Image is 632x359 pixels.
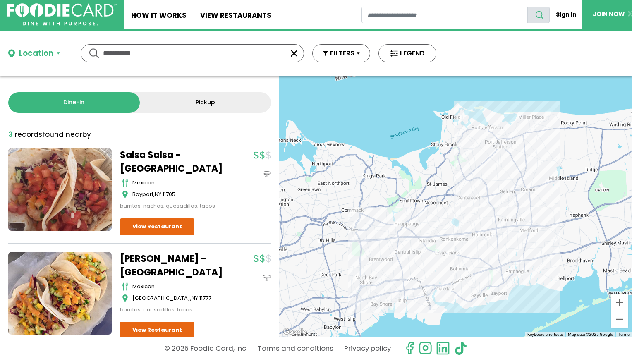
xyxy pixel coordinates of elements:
span: NY [155,190,161,198]
span: records [15,129,42,139]
a: Dine-in [8,92,140,113]
div: burritos, nachos, quesadillas, tacos [120,202,223,210]
div: , [132,294,223,302]
img: FoodieCard; Eat, Drink, Save, Donate [7,3,117,26]
button: FILTERS [312,44,370,62]
a: View Restaurant [120,322,194,338]
button: search [527,7,550,23]
p: © 2025 Foodie Card, Inc. [164,341,247,356]
button: LEGEND [378,44,436,62]
div: Location [19,48,53,60]
a: Privacy policy [344,341,391,356]
a: Salsa Salsa - [GEOGRAPHIC_DATA] [120,148,223,175]
div: found nearby [8,129,91,140]
span: 11777 [199,294,211,302]
img: tiktok.svg [454,341,468,355]
button: Zoom in [611,294,628,311]
a: [PERSON_NAME] - [GEOGRAPHIC_DATA] [120,252,223,279]
span: NY [192,294,198,302]
button: Zoom out [611,311,628,328]
a: Sign In [550,7,582,23]
div: , [132,190,223,199]
img: dinein_icon.svg [263,170,271,178]
a: Terms [618,332,630,337]
a: Open this area in Google Maps (opens a new window) [281,327,309,337]
a: Pickup [140,92,271,113]
img: map_icon.svg [122,190,128,199]
div: mexican [132,179,223,187]
a: Terms and conditions [258,341,333,356]
img: dinein_icon.svg [263,274,271,282]
img: cutlery_icon.svg [122,179,128,187]
span: 11705 [163,190,175,198]
svg: check us out on facebook [403,341,417,355]
button: Location [8,48,60,60]
div: mexican [132,282,223,291]
img: Google [281,327,309,337]
span: [GEOGRAPHIC_DATA] [132,294,190,302]
img: cutlery_icon.svg [122,282,128,291]
strong: 3 [8,129,13,139]
img: map_icon.svg [122,294,128,302]
span: Bayport [132,190,153,198]
a: View Restaurant [120,218,194,235]
input: restaurant search [361,7,528,23]
span: Map data ©2025 Google [568,332,613,337]
button: Keyboard shortcuts [527,332,563,337]
div: burritos, quesadillas, tacos [120,306,223,314]
img: linkedin.svg [436,341,450,355]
